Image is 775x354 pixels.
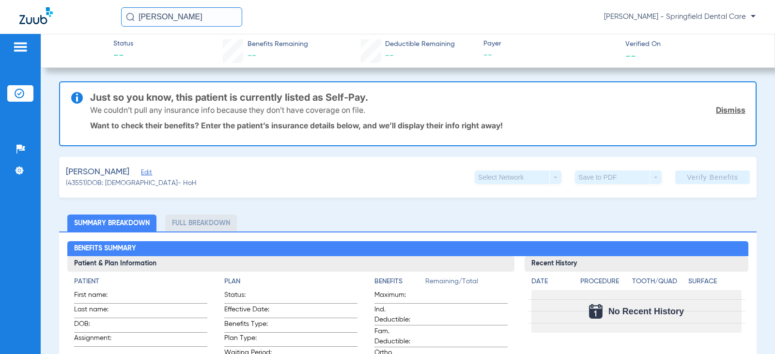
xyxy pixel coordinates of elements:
span: Remaining/Total [425,277,508,290]
a: Dismiss [716,105,745,115]
p: Want to check their benefits? Enter the patient’s insurance details below, and we’ll display thei... [90,121,745,130]
img: Zuub Logo [19,7,53,24]
app-breakdown-title: Benefits [374,277,425,290]
span: Benefits Type: [224,319,272,332]
span: Status [113,39,133,49]
span: -- [248,51,256,60]
span: Ind. Deductible: [374,305,422,325]
input: Search for patients [121,7,242,27]
span: Payer [483,39,617,49]
h4: Tooth/Quad [632,277,685,287]
span: [PERSON_NAME] [66,166,129,178]
span: -- [625,50,636,61]
h3: Recent History [525,256,748,272]
span: Last name: [74,305,122,318]
app-breakdown-title: Tooth/Quad [632,277,685,290]
h4: Date [531,277,572,287]
h4: Patient [74,277,207,287]
span: Verified On [625,39,759,49]
img: hamburger-icon [13,41,28,53]
app-breakdown-title: Date [531,277,572,290]
span: First name: [74,290,122,303]
img: Calendar [589,304,603,319]
li: Full Breakdown [165,215,237,231]
span: -- [113,49,133,63]
span: -- [483,49,617,62]
p: We couldn’t pull any insurance info because they don’t have coverage on file. [90,105,365,115]
span: Plan Type: [224,333,272,346]
h4: Procedure [580,277,628,287]
img: info-icon [71,92,83,104]
h4: Surface [688,277,741,287]
span: (43551) DOB: [DEMOGRAPHIC_DATA] - HoH [66,178,197,188]
span: DOB: [74,319,122,332]
span: Edit [141,169,150,178]
span: Deductible Remaining [385,39,455,49]
app-breakdown-title: Surface [688,277,741,290]
span: No Recent History [608,307,684,316]
span: -- [385,51,394,60]
h3: Just so you know, this patient is currently listed as Self-Pay. [90,92,745,102]
li: Summary Breakdown [67,215,156,231]
app-breakdown-title: Procedure [580,277,628,290]
h2: Benefits Summary [67,241,748,257]
h4: Plan [224,277,357,287]
span: Status: [224,290,272,303]
span: Fam. Deductible: [374,326,422,347]
h4: Benefits [374,277,425,287]
img: Search Icon [126,13,135,21]
span: [PERSON_NAME] - Springfield Dental Care [604,12,756,22]
span: Benefits Remaining [248,39,308,49]
span: Assignment: [74,333,122,346]
span: Maximum: [374,290,422,303]
span: Effective Date: [224,305,272,318]
h3: Patient & Plan Information [67,256,514,272]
